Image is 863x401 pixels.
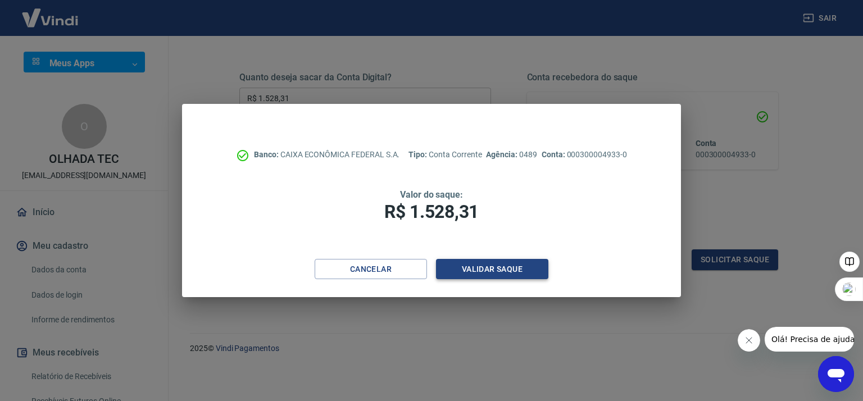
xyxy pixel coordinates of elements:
[408,150,429,159] span: Tipo:
[436,259,548,280] button: Validar saque
[542,150,567,159] span: Conta:
[486,150,519,159] span: Agência:
[765,327,854,352] iframe: Mensagem da empresa
[542,149,627,161] p: 000300004933-0
[818,356,854,392] iframe: Botão para abrir a janela de mensagens
[254,150,280,159] span: Banco:
[738,329,760,352] iframe: Fechar mensagem
[315,259,427,280] button: Cancelar
[408,149,482,161] p: Conta Corrente
[384,201,479,222] span: R$ 1.528,31
[7,8,94,17] span: Olá! Precisa de ajuda?
[400,189,463,200] span: Valor do saque:
[254,149,399,161] p: CAIXA ECONÔMICA FEDERAL S.A.
[486,149,537,161] p: 0489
